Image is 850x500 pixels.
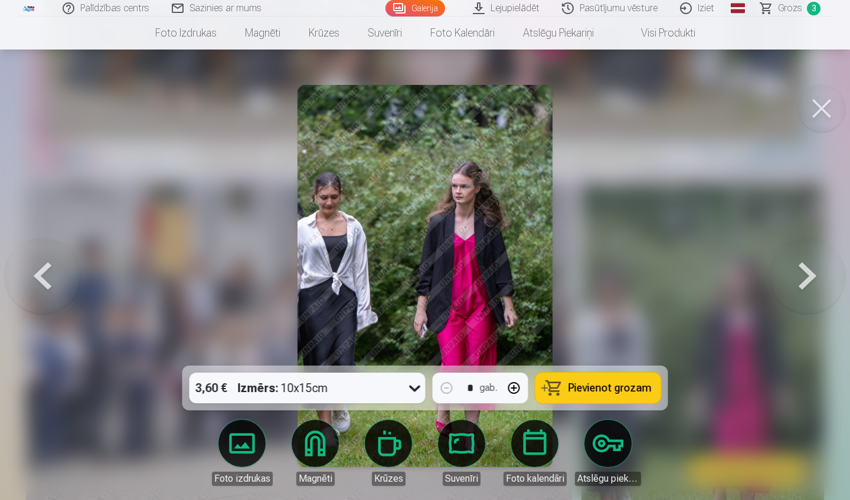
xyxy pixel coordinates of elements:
[296,472,335,486] div: Magnēti
[480,381,498,395] div: gab.
[238,380,279,396] strong: Izmērs :
[231,17,295,50] a: Magnēti
[212,472,273,486] div: Foto izdrukas
[189,373,233,403] div: 3,60 €
[608,17,710,50] a: Visi produkti
[354,17,416,50] a: Suvenīri
[568,383,652,393] span: Pievienot grozam
[295,17,354,50] a: Krūzes
[209,420,275,486] a: Foto izdrukas
[443,472,480,486] div: Suvenīri
[429,420,495,486] a: Suvenīri
[509,17,608,50] a: Atslēgu piekariņi
[282,420,348,486] a: Magnēti
[355,420,421,486] a: Krūzes
[372,472,406,486] div: Krūzes
[535,373,661,403] button: Pievienot grozam
[416,17,509,50] a: Foto kalendāri
[575,420,641,486] a: Atslēgu piekariņi
[141,17,231,50] a: Foto izdrukas
[22,5,35,12] img: /fa3
[807,2,820,15] span: 3
[504,472,567,486] div: Foto kalendāri
[778,1,802,15] span: Grozs
[575,472,641,486] div: Atslēgu piekariņi
[502,420,568,486] a: Foto kalendāri
[238,373,328,403] div: 10x15cm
